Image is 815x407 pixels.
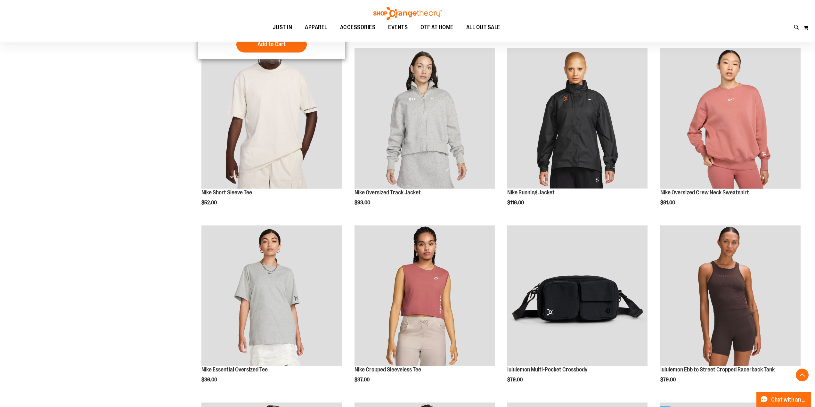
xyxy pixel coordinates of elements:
a: lululemon Ebb to Street Cropped Racerback Tank [660,225,801,367]
span: $36.00 [201,377,218,383]
div: product [198,45,345,222]
span: $79.00 [660,377,677,383]
span: $81.00 [660,200,676,206]
span: ACCESSORIES [340,20,376,35]
a: lululemon Multi-Pocket Crossbody [507,225,648,367]
span: $93.00 [355,200,371,206]
span: $37.00 [355,377,371,383]
span: Chat with an Expert [771,397,807,403]
a: Nike Essential Oversized Tee [201,225,342,367]
span: EVENTS [388,20,408,35]
div: product [657,222,804,399]
img: Nike Short Sleeve Tee [201,48,342,189]
img: lululemon Multi-Pocket Crossbody [507,225,648,366]
img: Shop Orangetheory [372,7,443,20]
div: product [504,222,651,399]
div: product [657,45,804,222]
a: Nike Running Jacket [507,189,555,196]
button: Add to Cart [236,37,307,53]
a: Nike Essential Oversized Tee [201,366,268,373]
img: Nike Running Jacket [507,48,648,189]
span: OTF AT HOME [420,20,453,35]
a: lululemon Multi-Pocket Crossbody [507,366,587,373]
span: APPAREL [305,20,327,35]
span: ALL OUT SALE [466,20,500,35]
div: product [504,45,651,222]
button: Back To Top [796,369,809,381]
a: Nike Cropped Sleeveless Tee [355,225,495,367]
span: Add to Cart [257,41,286,48]
img: Nike Oversized Crew Neck Sweatshirt [660,48,801,189]
div: product [198,222,345,399]
img: Nike Cropped Sleeveless Tee [355,225,495,366]
a: Nike Oversized Crew Neck Sweatshirt [660,48,801,190]
span: $116.00 [507,200,525,206]
a: Nike Cropped Sleeveless Tee [355,366,421,373]
div: product [351,45,498,222]
a: Nike Oversized Track Jacket [355,48,495,190]
img: lululemon Ebb to Street Cropped Racerback Tank [660,225,801,366]
a: Nike Oversized Crew Neck Sweatshirt [660,189,749,196]
span: JUST IN [273,20,292,35]
div: product [351,222,498,399]
a: Nike Short Sleeve Tee [201,189,252,196]
a: Nike Running Jacket [507,48,648,190]
img: Nike Oversized Track Jacket [355,48,495,189]
a: Nike Short Sleeve TeeNEW [201,48,342,190]
span: $79.00 [507,377,524,383]
a: lululemon Ebb to Street Cropped Racerback Tank [660,366,775,373]
a: Nike Oversized Track Jacket [355,189,421,196]
button: Chat with an Expert [756,392,811,407]
span: $52.00 [201,200,218,206]
img: Nike Essential Oversized Tee [201,225,342,366]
